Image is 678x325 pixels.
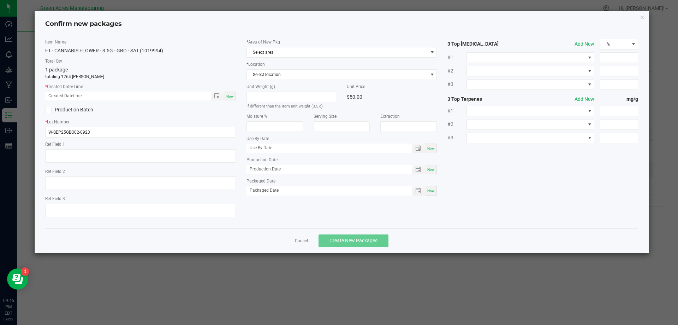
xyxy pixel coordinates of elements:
[447,121,466,128] span: #2
[447,95,524,103] strong: 3 Top Terpenes
[45,141,236,147] label: Ref Field 1
[246,178,437,184] label: Packaged Date
[427,189,435,193] span: Now
[45,83,236,90] label: Created Date/Time
[246,61,437,68] label: Location
[600,39,629,49] span: %
[246,186,405,195] input: Packaged Date
[412,165,426,174] span: Toggle popup
[329,238,377,243] span: Create New Packages
[575,95,594,103] button: Add New
[447,54,466,61] span: #1
[246,69,437,80] span: NO DATA FOUND
[45,168,236,175] label: Ref Field 2
[447,134,466,141] span: #3
[45,74,236,80] p: totaling 1264 [PERSON_NAME]
[319,234,388,247] button: Create New Packages
[226,94,234,98] span: Now
[7,268,28,290] iframe: Resource center
[21,267,29,276] iframe: Resource center unread badge
[246,104,323,109] small: If different than the item unit weight (3.5 g)
[447,81,466,88] span: #3
[347,83,437,90] label: Unit Price
[247,47,428,57] span: Select area
[575,40,594,48] button: Add New
[380,113,437,120] label: Extraction
[247,70,428,80] span: Select location
[246,83,337,90] label: Unit Weight (g)
[45,119,236,125] label: Lot Number
[427,168,435,172] span: Now
[412,144,426,153] span: Toggle popup
[447,107,466,115] span: #1
[412,186,426,196] span: Toggle popup
[246,113,303,120] label: Moisture %
[45,58,236,64] label: Total Qty
[246,144,405,152] input: Use By Date
[211,92,225,100] span: Toggle popup
[427,146,435,150] span: Now
[314,113,370,120] label: Serving Size
[295,238,308,244] a: Cancel
[447,67,466,75] span: #2
[45,106,135,114] label: Production Batch
[45,47,236,54] div: FT - CANNABIS FLOWER - 3.5G - GBO - SAT (1019994)
[246,157,437,163] label: Production Date
[347,92,437,102] div: $50.00
[45,67,68,72] span: 1 package
[600,95,638,103] strong: mg/g
[45,92,203,100] input: Created Datetime
[246,39,437,45] label: Area of New Pkg
[45,196,236,202] label: Ref Field 3
[45,19,638,29] h4: Confirm new packages
[45,39,236,45] label: Item Name
[246,135,437,142] label: Use By Date
[447,40,524,48] strong: 3 Top [MEDICAL_DATA]
[246,165,405,174] input: Production Date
